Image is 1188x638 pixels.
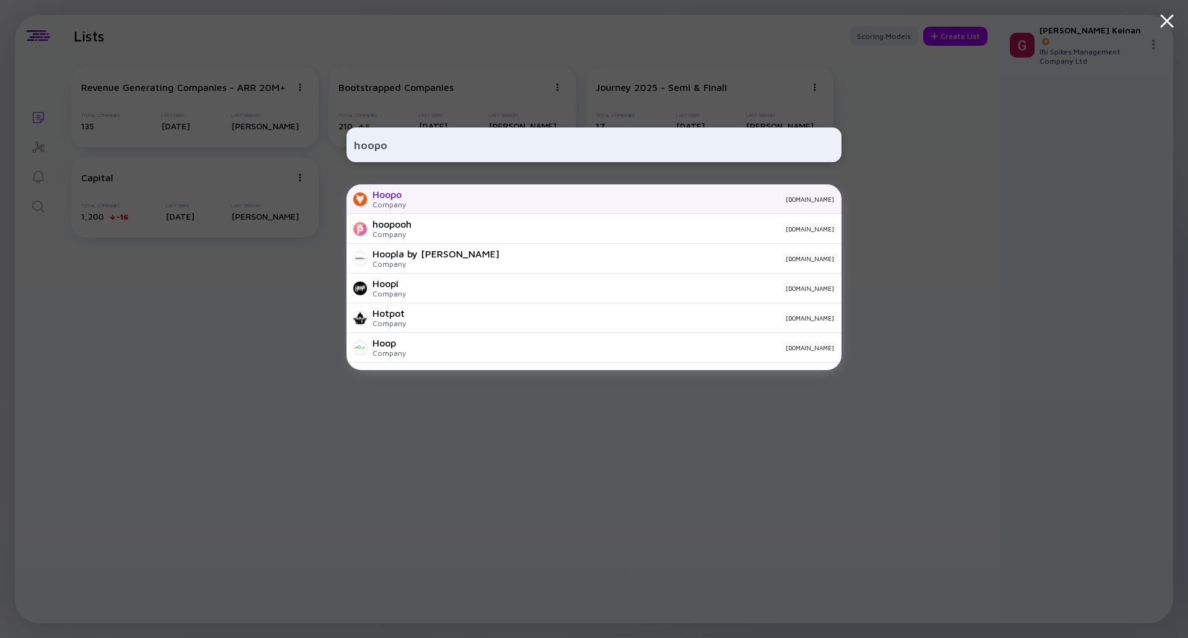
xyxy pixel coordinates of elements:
div: Company [372,348,406,358]
div: Company [372,319,406,328]
div: Hoopi [372,278,406,289]
div: Hoop [372,337,406,348]
div: Company [372,200,406,209]
div: Hoopsy [372,367,406,378]
div: hoopooh [372,218,411,230]
div: [DOMAIN_NAME] [416,285,834,292]
div: [DOMAIN_NAME] [421,225,834,233]
div: Hoopla by [PERSON_NAME] [372,248,499,259]
div: [DOMAIN_NAME] [416,344,834,351]
div: Company [372,259,499,269]
div: Hotpot [372,308,406,319]
div: [DOMAIN_NAME] [416,196,834,203]
div: Hoopo [372,189,406,200]
div: Company [372,230,411,239]
div: Company [372,289,406,298]
div: [DOMAIN_NAME] [509,255,834,262]
input: Search Company or Investor... [354,134,834,156]
div: [DOMAIN_NAME] [416,314,834,322]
